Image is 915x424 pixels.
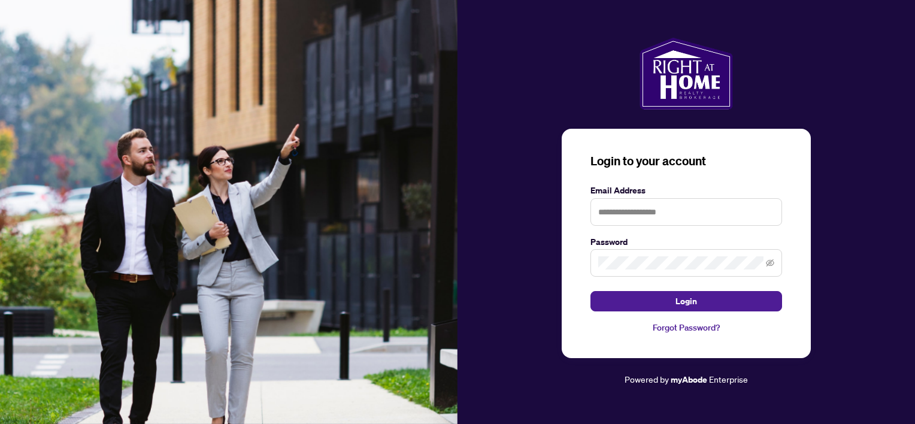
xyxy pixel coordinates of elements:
span: eye-invisible [766,259,774,267]
a: Forgot Password? [590,321,782,334]
img: ma-logo [640,38,732,110]
a: myAbode [671,373,707,386]
span: Enterprise [709,374,748,384]
h3: Login to your account [590,153,782,169]
button: Login [590,291,782,311]
span: Login [675,292,697,311]
label: Email Address [590,184,782,197]
span: Powered by [625,374,669,384]
label: Password [590,235,782,249]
